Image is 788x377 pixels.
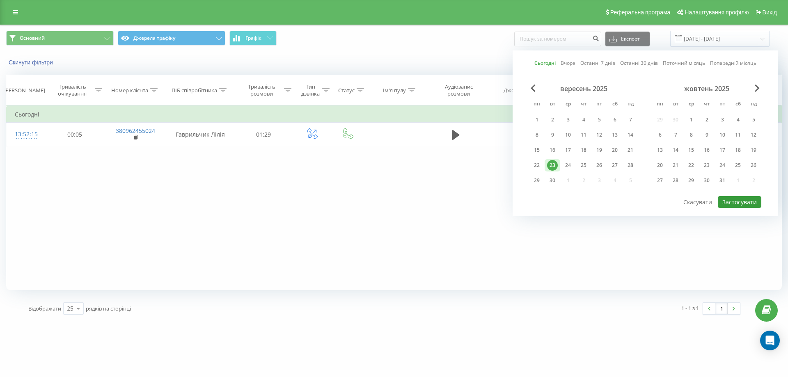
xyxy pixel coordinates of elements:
[531,85,536,92] span: Previous Month
[241,83,282,97] div: Тривалість розмови
[763,9,777,16] span: Вихід
[560,159,576,171] div: ср 24 вер 2025 р.
[625,130,636,140] div: 14
[547,130,558,140] div: 9
[301,83,320,97] div: Тип дзвінка
[717,114,728,125] div: 3
[547,145,558,155] div: 16
[760,331,780,350] div: Open Intercom Messenger
[560,114,576,126] div: ср 3 вер 2025 р.
[234,123,293,146] td: 01:29
[652,144,668,156] div: пн 13 жовт 2025 р.
[504,87,527,94] div: Джерело
[6,31,114,46] button: Основний
[654,98,666,111] abbr: понеділок
[245,35,261,41] span: Графік
[718,196,761,208] button: Застосувати
[717,130,728,140] div: 10
[560,144,576,156] div: ср 17 вер 2025 р.
[748,145,759,155] div: 19
[531,130,542,140] div: 8
[116,127,155,135] a: 380962455024
[563,160,573,171] div: 24
[663,59,705,67] a: Поточний місяць
[562,98,574,111] abbr: середа
[531,160,542,171] div: 22
[683,144,699,156] div: ср 15 жовт 2025 р.
[733,114,743,125] div: 4
[679,196,717,208] button: Скасувати
[655,130,665,140] div: 6
[545,129,560,141] div: вт 9 вер 2025 р.
[686,145,696,155] div: 15
[686,175,696,186] div: 29
[701,160,712,171] div: 23
[576,129,591,141] div: чт 11 вер 2025 р.
[28,305,61,312] span: Відображати
[605,32,650,46] button: Експорт
[733,130,743,140] div: 11
[655,145,665,155] div: 13
[699,159,715,171] div: чт 23 жовт 2025 р.
[715,174,730,187] div: пт 31 жовт 2025 р.
[172,87,217,94] div: ПІБ співробітника
[701,145,712,155] div: 16
[560,129,576,141] div: ср 10 вер 2025 р.
[625,145,636,155] div: 21
[609,160,620,171] div: 27
[591,144,607,156] div: пт 19 вер 2025 р.
[717,145,728,155] div: 17
[534,59,556,67] a: Сьогодні
[670,145,681,155] div: 14
[683,159,699,171] div: ср 22 жовт 2025 р.
[652,85,761,93] div: жовтень 2025
[733,145,743,155] div: 18
[591,129,607,141] div: пт 12 вер 2025 р.
[576,159,591,171] div: чт 25 вер 2025 р.
[529,129,545,141] div: пн 8 вер 2025 р.
[746,159,761,171] div: нд 26 жовт 2025 р.
[701,130,712,140] div: 9
[435,83,483,97] div: Аудіозапис розмови
[730,159,746,171] div: сб 25 жовт 2025 р.
[652,174,668,187] div: пн 27 жовт 2025 р.
[167,123,234,146] td: Гаврильчик Лілія
[529,85,638,93] div: вересень 2025
[609,130,620,140] div: 13
[529,174,545,187] div: пн 29 вер 2025 р.
[681,304,699,312] div: 1 - 1 з 1
[686,160,696,171] div: 22
[699,129,715,141] div: чт 9 жовт 2025 р.
[547,114,558,125] div: 2
[545,144,560,156] div: вт 16 вер 2025 р.
[546,98,559,111] abbr: вівторок
[699,174,715,187] div: чт 30 жовт 2025 р.
[625,160,636,171] div: 28
[594,160,605,171] div: 26
[609,145,620,155] div: 20
[547,175,558,186] div: 30
[610,9,671,16] span: Реферальна програма
[577,98,590,111] abbr: четвер
[118,31,225,46] button: Джерела трафіку
[730,144,746,156] div: сб 18 жовт 2025 р.
[748,130,759,140] div: 12
[747,98,760,111] abbr: неділя
[625,114,636,125] div: 7
[578,114,589,125] div: 4
[15,126,37,142] div: 13:52:15
[607,159,623,171] div: сб 27 вер 2025 р.
[652,129,668,141] div: пн 6 жовт 2025 р.
[591,114,607,126] div: пт 5 вер 2025 р.
[576,144,591,156] div: чт 18 вер 2025 р.
[383,87,406,94] div: Ім'я пулу
[531,145,542,155] div: 15
[578,130,589,140] div: 11
[563,114,573,125] div: 3
[717,175,728,186] div: 31
[699,114,715,126] div: чт 2 жовт 2025 р.
[529,144,545,156] div: пн 15 вер 2025 р.
[701,98,713,111] abbr: четвер
[529,159,545,171] div: пн 22 вер 2025 р.
[685,98,697,111] abbr: середа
